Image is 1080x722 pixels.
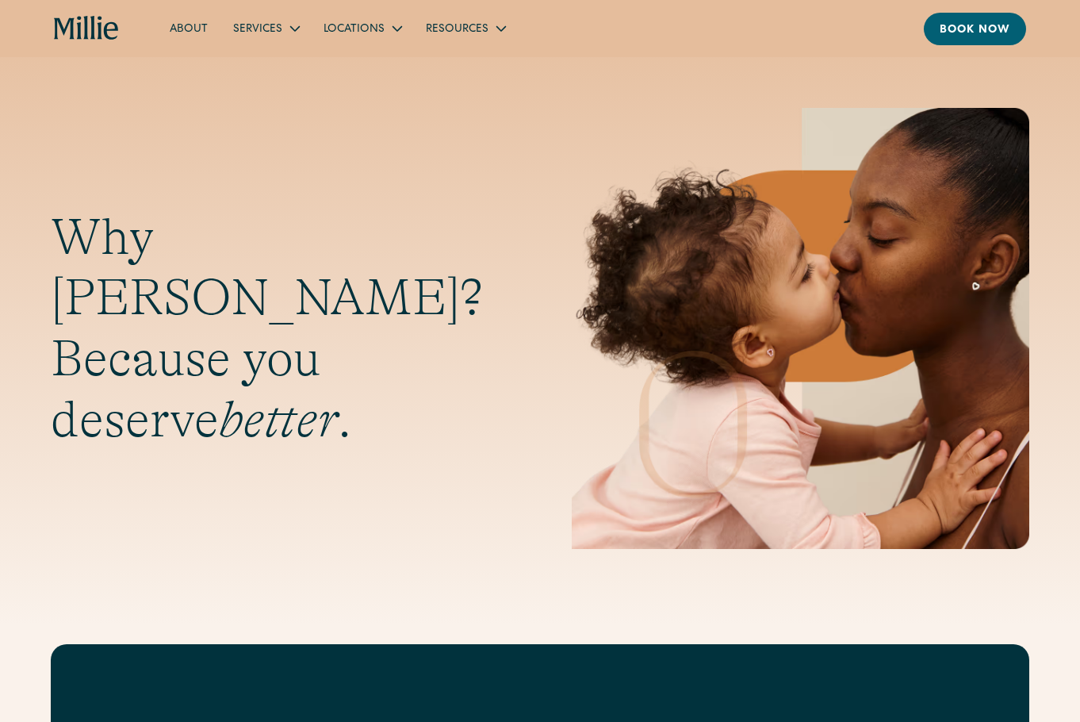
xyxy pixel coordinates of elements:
div: Locations [311,15,413,41]
a: home [54,16,119,41]
div: Services [220,15,311,41]
em: better [219,391,338,448]
h1: Why [PERSON_NAME]? Because you deserve . [51,207,508,451]
a: Book now [924,13,1026,45]
img: Mother and baby sharing a kiss, highlighting the emotional bond and nurturing care at the heart o... [572,108,1029,549]
div: Locations [324,21,385,38]
a: About [157,15,220,41]
div: Resources [413,15,517,41]
div: Resources [426,21,488,38]
div: Services [233,21,282,38]
div: Book now [940,22,1010,39]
